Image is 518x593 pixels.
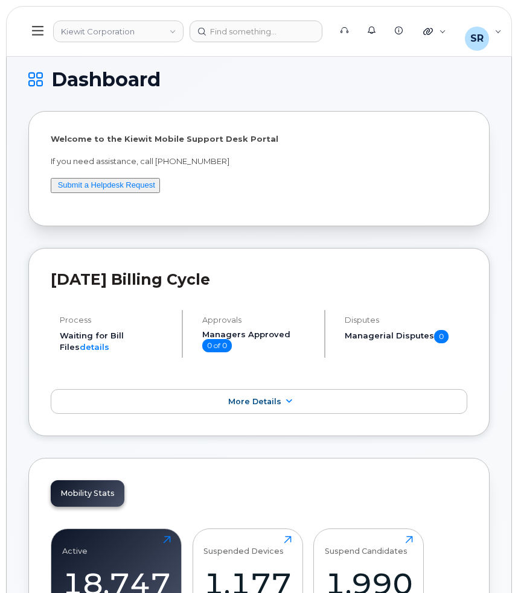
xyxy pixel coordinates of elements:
button: Submit a Helpdesk Request [51,178,160,193]
h4: Process [60,316,171,325]
li: Waiting for Bill Files [60,330,171,352]
h5: Managers Approved [202,330,314,352]
h5: Managerial Disputes [345,330,467,343]
iframe: Messenger Launcher [465,541,509,584]
h2: [DATE] Billing Cycle [51,270,467,288]
span: Dashboard [51,71,161,89]
span: More Details [228,397,281,406]
span: 0 of 0 [202,339,232,352]
a: Submit a Helpdesk Request [58,180,155,189]
span: 0 [434,330,449,343]
a: details [80,342,109,352]
h4: Approvals [202,316,314,325]
p: If you need assistance, call [PHONE_NUMBER] [51,156,467,167]
div: Suspend Candidates [325,536,408,556]
div: Active [62,536,88,556]
h4: Disputes [345,316,467,325]
p: Welcome to the Kiewit Mobile Support Desk Portal [51,133,467,145]
div: Suspended Devices [203,536,284,556]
